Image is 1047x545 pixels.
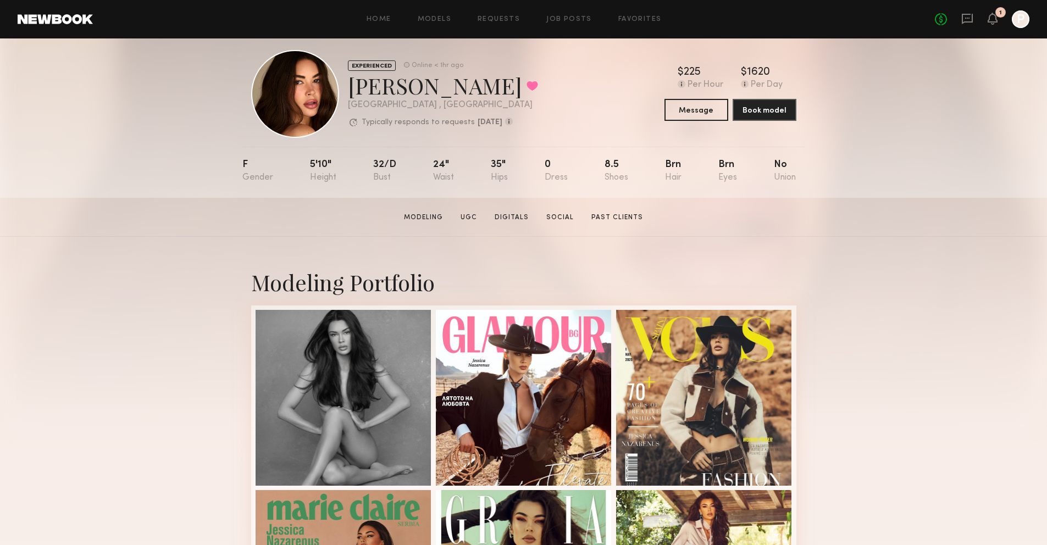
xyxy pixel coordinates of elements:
button: Book model [733,99,796,121]
a: UGC [456,213,481,223]
div: EXPERIENCED [348,60,396,71]
p: Typically responds to requests [362,119,475,126]
div: $ [741,67,747,78]
div: 8.5 [605,160,628,182]
div: 32/d [373,160,396,182]
a: Digitals [490,213,533,223]
a: Past Clients [587,213,647,223]
a: Home [367,16,391,23]
a: Requests [478,16,520,23]
a: Favorites [618,16,662,23]
div: [GEOGRAPHIC_DATA] , [GEOGRAPHIC_DATA] [348,101,538,110]
a: P [1012,10,1029,28]
div: Per Hour [688,80,723,90]
div: [PERSON_NAME] [348,71,538,100]
a: Social [542,213,578,223]
div: Modeling Portfolio [251,268,796,297]
div: F [242,160,273,182]
div: Brn [718,160,737,182]
a: Modeling [400,213,447,223]
b: [DATE] [478,119,502,126]
div: 5'10" [310,160,336,182]
a: Models [418,16,451,23]
div: 0 [545,160,568,182]
div: $ [678,67,684,78]
div: 1 [999,10,1002,16]
div: 1620 [747,67,770,78]
a: Job Posts [546,16,592,23]
div: 35" [491,160,508,182]
div: 24" [433,160,454,182]
button: Message [664,99,728,121]
div: Brn [665,160,682,182]
div: No [774,160,796,182]
div: Per Day [751,80,783,90]
div: Online < 1hr ago [412,62,463,69]
div: 225 [684,67,701,78]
